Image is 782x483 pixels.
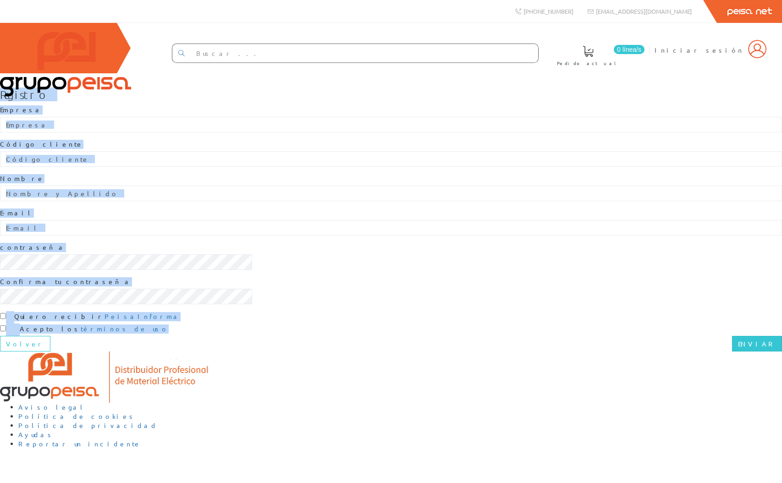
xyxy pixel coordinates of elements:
[523,7,573,15] span: [PHONE_NUMBER]
[18,412,136,420] a: Política de cookies
[18,430,54,439] a: Ayudas
[655,45,743,55] span: Iniciar sesión
[18,439,141,448] a: Reportar un incidente
[190,44,538,62] input: Buscar ...
[81,324,169,333] a: términos de uso
[105,312,181,320] a: PeisaInforma
[557,59,619,68] span: Pedido actual
[655,38,766,47] a: Iniciar sesión
[14,312,181,321] label: Quiero recibir
[20,324,169,334] label: Acepto los
[18,403,86,411] a: Aviso legal
[18,421,158,429] a: Política de privacidad
[596,7,692,15] span: [EMAIL_ADDRESS][DOMAIN_NAME]
[732,336,782,351] button: Enviar
[614,45,644,54] span: 0 línea/s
